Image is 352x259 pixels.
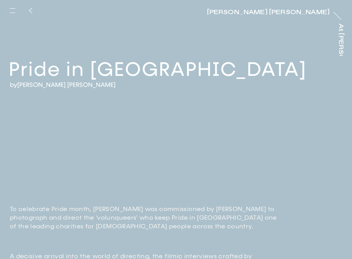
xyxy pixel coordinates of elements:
[9,59,307,80] h2: Pride in [GEOGRAPHIC_DATA]
[10,80,17,90] span: by
[17,80,115,90] a: [PERSON_NAME] [PERSON_NAME]
[207,7,330,15] a: [PERSON_NAME] [PERSON_NAME]
[339,24,346,56] a: At [PERSON_NAME]
[10,205,285,231] p: To celebrate Pride month, [PERSON_NAME] was commissioned by [PERSON_NAME] to photograph and direc...
[337,24,344,94] div: At [PERSON_NAME]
